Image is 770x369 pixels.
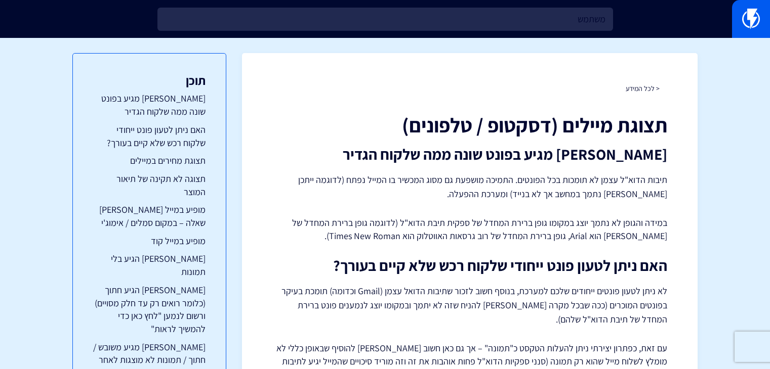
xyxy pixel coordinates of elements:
a: [PERSON_NAME] מגיע בפונט שונה ממה שלקוח הגדיר [93,92,206,118]
h2: האם ניתן לטעון פונט ייחודי שלקוח רכש שלא קיים בעורך? [272,257,667,274]
h2: [PERSON_NAME] מגיע בפונט שונה ממה שלקוח הגדיר [272,146,667,163]
a: [PERSON_NAME] הגיע בלי תמונות [93,252,206,278]
h3: תוכן [93,74,206,87]
input: חיפוש מהיר... [157,8,613,31]
a: [PERSON_NAME] הגיע חתוך (כלומר רואים רק עד חלק מסויים) ורשום לנמען "לחץ כאן כדי להמשיך לראות" [93,284,206,336]
a: < לכל המידע [626,84,660,93]
a: תצוגה לא תקינה של תיאור המוצר [93,172,206,198]
p: במידה והגופן לא נתמך יוצג במקומו גופן ברירת המחדל של ספקית תיבת הדוא"ל (לדוגמה גופן ברירת המחדל ש... [272,216,667,242]
p: תיבות הדוא"ל עצמן לא תומכות בכל הפונטים. התמיכה מושפעת גם מסוג המכשיר בו המייל נפתח (לדוגמה ייתכן... [272,173,667,201]
p: לא ניתן לטעון פונטים ייחודים שלכם למערכת, בנוסף חשוב לזכור שתיבות הדואל עצמן (Gmail וכדומה) תומכת... [272,284,667,327]
a: מופיע במייל [PERSON_NAME] שאלה – במקום סמלים / אימוג'י [93,203,206,229]
a: האם ניתן לטעון פונט ייחודי שלקוח רכש שלא קיים בעורך? [93,123,206,149]
a: מופיע במייל קוד [93,235,206,248]
a: תצוגת מחירים במיילים [93,154,206,167]
h1: תצוגת מיילים (דסקטופ / טלפונים) [272,114,667,136]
